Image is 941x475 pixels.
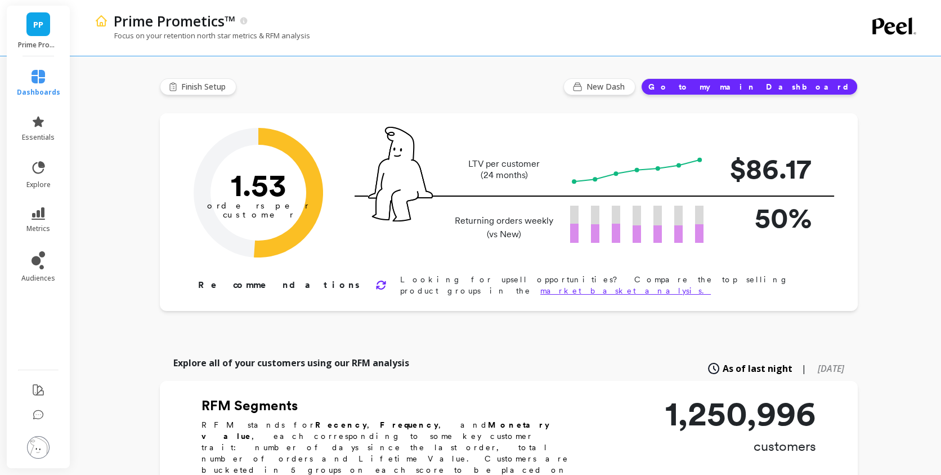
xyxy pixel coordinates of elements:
p: Recommendations [198,278,362,292]
p: 1,250,996 [665,397,816,430]
h2: RFM Segments [201,397,584,415]
span: essentials [22,133,55,142]
tspan: orders per [207,201,310,211]
p: Looking for upsell opportunities? Compare the top selling product groups in the [400,274,822,296]
text: 1.53 [231,166,286,203]
p: $86.17 [722,148,812,190]
span: New Dash [586,81,628,92]
p: Explore all of your customers using our RFM analysis [173,356,409,370]
span: | [801,362,806,375]
p: Focus on your retention north star metrics & RFM analysis [95,30,310,41]
img: profile picture [27,436,50,459]
span: explore [26,180,51,189]
span: As of last night [723,362,792,375]
span: dashboards [17,88,60,97]
span: Finish Setup [181,81,229,92]
tspan: customer [223,210,294,220]
button: New Dash [563,78,635,95]
p: customers [665,437,816,455]
p: Returning orders weekly (vs New) [451,214,557,241]
p: Prime Prometics™ [114,11,235,30]
span: [DATE] [818,362,844,375]
a: market basket analysis. [540,286,711,295]
p: Prime Prometics™ [18,41,59,50]
b: Frequency [380,420,438,429]
p: 50% [722,197,812,239]
b: Recency [315,420,367,429]
button: Finish Setup [160,78,236,95]
span: PP [33,18,43,31]
p: LTV per customer (24 months) [451,158,557,181]
img: pal seatted on line [368,127,433,221]
span: audiences [21,274,55,283]
img: header icon [95,14,108,28]
span: metrics [26,224,50,233]
button: Go to my main Dashboard [641,78,858,95]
